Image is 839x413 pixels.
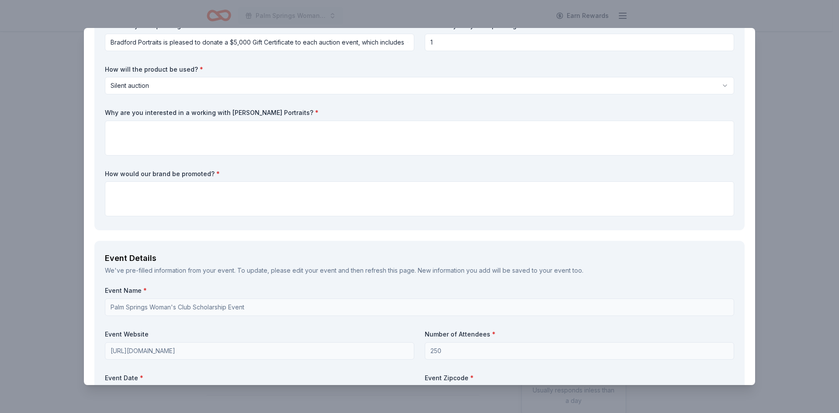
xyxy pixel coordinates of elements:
[425,374,734,382] label: Event Zipcode
[105,121,734,156] textarea: To enrich screen reader interactions, please activate Accessibility in Grammarly extension settings
[105,286,734,295] label: Event Name
[105,65,734,74] label: How will the product be used?
[105,251,734,265] div: Event Details
[105,374,414,382] label: Event Date
[105,330,414,339] label: Event Website
[425,330,734,339] label: Number of Attendees
[105,265,734,276] div: We've pre-filled information from your event. To update, please edit your event and then refresh ...
[105,108,734,117] label: Why are you interested in a working with [PERSON_NAME] Portraits?
[105,170,734,178] label: How would our brand be promoted?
